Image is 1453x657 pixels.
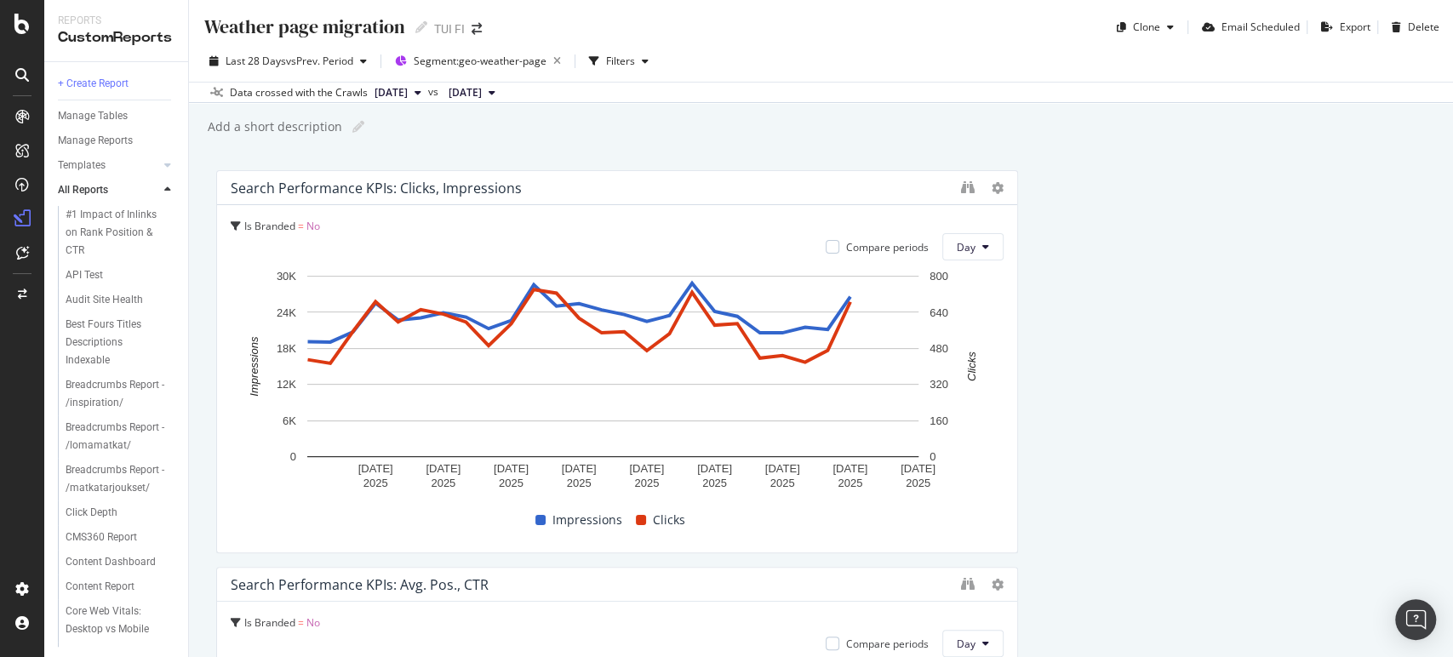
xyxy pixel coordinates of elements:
a: Breadcrumbs Report - /matkatarjoukset/ [66,461,176,497]
div: Content Dashboard [66,553,156,571]
div: CustomReports [58,28,174,48]
div: Compare periods [846,637,929,651]
text: 2025 [838,477,862,489]
text: 2025 [906,477,930,489]
span: vs [428,84,442,100]
a: Best Fours Titles Descriptions Indexable [66,316,176,369]
button: Segment:geo-weather-page [388,48,568,75]
a: Click Depth [66,504,176,522]
div: Search Performance KPIs: Avg. Pos., CTR [231,576,489,593]
span: No [306,615,320,630]
div: Best Fours Titles Descriptions Indexable [66,316,167,369]
a: Templates [58,157,159,174]
text: 12K [277,378,296,391]
span: Day [957,637,975,651]
a: Breadcrumbs Report - /inspiration/ [66,376,176,412]
div: Manage Tables [58,107,128,125]
div: API Test [66,266,103,284]
i: Edit report name [352,121,364,133]
text: 640 [930,306,948,319]
span: Clicks [653,510,685,530]
a: All Reports [58,181,159,199]
a: Manage Tables [58,107,176,125]
div: Export [1340,20,1370,34]
text: 6K [283,414,296,427]
div: Add a short description [206,118,342,135]
button: Last 28 DaysvsPrev. Period [203,48,374,75]
div: Audit Site Health [66,291,143,309]
div: Search Performance KPIs: Clicks, ImpressionsIs Branded = NoCompare periodsDayA chart.ImpressionsC... [216,170,1018,553]
text: 800 [930,270,948,283]
text: 2025 [363,477,388,489]
text: [DATE] [426,462,460,475]
div: binoculars [961,577,975,591]
div: Search Performance KPIs: Clicks, Impressions [231,180,522,197]
text: [DATE] [494,462,529,475]
text: [DATE] [358,462,393,475]
text: 0 [930,450,935,463]
text: 480 [930,342,948,355]
button: [DATE] [442,83,502,103]
button: Delete [1385,14,1439,41]
a: + Create Report [58,75,176,93]
text: 2025 [702,477,727,489]
text: 2025 [431,477,455,489]
text: [DATE] [832,462,867,475]
text: 320 [930,378,948,391]
a: Audit Site Health [66,291,176,309]
div: Reports [58,14,174,28]
div: Breadcrumbs Report - /matkatarjoukset/ [66,461,167,497]
div: All Reports [58,181,108,199]
span: Day [957,240,975,254]
div: Clone [1133,20,1160,34]
i: Edit report name [415,21,427,33]
div: binoculars [961,180,975,194]
span: Last 28 Days [226,54,286,68]
text: 2025 [567,477,592,489]
div: Templates [58,157,106,174]
span: Segment: geo-weather-page [414,54,546,68]
text: 2025 [499,477,523,489]
button: Filters [582,48,655,75]
text: [DATE] [562,462,597,475]
span: vs Prev. Period [286,54,353,68]
div: Data crossed with the Crawls [230,85,368,100]
button: Email Scheduled [1195,14,1300,41]
text: [DATE] [765,462,800,475]
text: [DATE] [697,462,732,475]
a: CMS360 Report [66,528,176,546]
div: Breadcrumbs Report - /inspiration/ [66,376,165,412]
text: [DATE] [901,462,935,475]
a: Content Dashboard [66,553,176,571]
div: Email Scheduled [1221,20,1300,34]
span: No [306,219,320,233]
a: Content Report [66,578,176,596]
div: CMS360 Report [66,528,137,546]
div: TUI FI [434,20,465,37]
text: 0 [290,450,296,463]
text: 2025 [770,477,795,489]
button: Day [942,233,1004,260]
div: Open Intercom Messenger [1395,599,1436,640]
a: Manage Reports [58,132,176,150]
div: Manage Reports [58,132,133,150]
div: Breadcrumbs Report - /lomamatkat/ [66,419,166,454]
a: API Test [66,266,176,284]
text: Impressions [248,336,260,397]
text: 2025 [634,477,659,489]
div: Weather page migration [203,14,405,40]
span: Impressions [552,510,622,530]
text: 24K [277,306,296,319]
text: 30K [277,270,296,283]
text: 18K [277,342,296,355]
button: Export [1314,14,1370,41]
span: 2025 Aug. 12th [449,85,482,100]
text: [DATE] [629,462,664,475]
svg: A chart. [231,267,994,494]
div: Delete [1408,20,1439,34]
div: Click Depth [66,504,117,522]
a: Breadcrumbs Report - /lomamatkat/ [66,419,176,454]
span: = [298,219,304,233]
div: Core Web Vitals: Desktop vs Mobile [66,603,166,638]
